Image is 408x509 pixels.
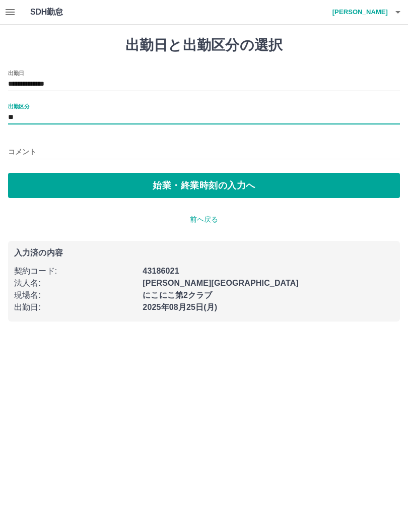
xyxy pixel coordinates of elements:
[14,249,394,257] p: 入力済の内容
[8,69,24,77] label: 出勤日
[143,267,179,275] b: 43186021
[143,291,212,299] b: にこにこ第2クラブ
[143,279,299,287] b: [PERSON_NAME][GEOGRAPHIC_DATA]
[8,102,29,110] label: 出勤区分
[143,303,217,311] b: 2025年08月25日(月)
[8,214,400,225] p: 前へ戻る
[14,289,137,301] p: 現場名 :
[8,173,400,198] button: 始業・終業時刻の入力へ
[14,301,137,313] p: 出勤日 :
[8,37,400,54] h1: 出勤日と出勤区分の選択
[14,265,137,277] p: 契約コード :
[14,277,137,289] p: 法人名 :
